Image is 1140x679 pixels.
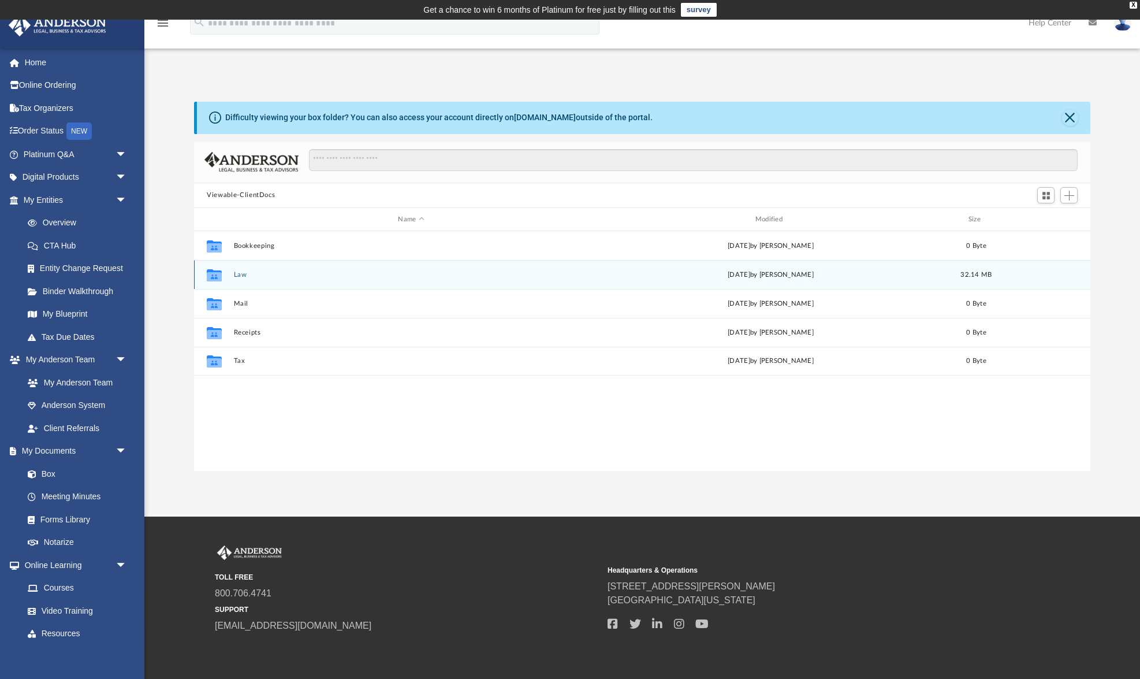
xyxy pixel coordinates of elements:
[16,303,139,326] a: My Blueprint
[608,595,755,605] a: [GEOGRAPHIC_DATA][US_STATE]
[116,143,139,166] span: arrow_drop_down
[309,149,1078,171] input: Search files and folders
[16,371,133,394] a: My Anderson Team
[16,280,144,303] a: Binder Walkthrough
[116,188,139,212] span: arrow_drop_down
[966,300,986,307] span: 0 Byte
[594,328,948,338] div: [DATE] by [PERSON_NAME]
[16,462,133,485] a: Box
[8,188,144,212] a: My Entitiesarrow_drop_down
[194,231,1090,470] div: grid
[594,299,948,309] div: [DATE] by [PERSON_NAME]
[16,577,139,600] a: Courses
[728,272,750,278] span: [DATE]
[594,357,948,367] div: [DATE] by [PERSON_NAME]
[215,546,284,561] img: Anderson Advisors Platinum Portal
[234,329,588,336] button: Receipts
[8,348,139,372] a: My Anderson Teamarrow_drop_down
[16,485,139,509] a: Meeting Minutes
[156,16,170,30] i: menu
[953,214,1000,225] div: Size
[66,123,92,140] div: NEW
[423,3,676,17] div: Get a chance to win 6 months of Platinum for free just by filling out this
[16,508,133,531] a: Forms Library
[594,270,948,280] div: by [PERSON_NAME]
[234,242,588,250] button: Bookkeeping
[16,622,139,645] a: Resources
[1062,110,1078,126] button: Close
[5,14,110,36] img: Anderson Advisors Platinum Portal
[193,16,206,28] i: search
[8,554,139,577] a: Online Learningarrow_drop_down
[966,243,986,249] span: 0 Byte
[234,271,588,279] button: Law
[8,166,144,189] a: Digital Productsarrow_drop_down
[16,599,133,622] a: Video Training
[1037,187,1055,203] button: Switch to Grid View
[16,257,144,280] a: Entity Change Request
[8,143,144,166] a: Platinum Q&Aarrow_drop_down
[8,97,144,120] a: Tax Organizers
[16,212,144,235] a: Overview
[156,22,170,30] a: menu
[16,417,139,440] a: Client Referrals
[234,358,588,365] button: Tax
[8,74,144,97] a: Online Ordering
[1060,187,1078,203] button: Add
[233,214,588,225] div: Name
[225,112,653,124] div: Difficulty viewing your box folder? You can also access your account directly on outside of the p...
[1004,214,1085,225] div: id
[608,565,992,576] small: Headquarters & Operations
[593,214,948,225] div: Modified
[199,214,228,225] div: id
[116,348,139,372] span: arrow_drop_down
[215,588,271,598] a: 800.706.4741
[215,621,371,630] a: [EMAIL_ADDRESS][DOMAIN_NAME]
[961,272,992,278] span: 32.14 MB
[116,554,139,577] span: arrow_drop_down
[116,166,139,190] span: arrow_drop_down
[594,241,948,251] div: [DATE] by [PERSON_NAME]
[234,300,588,307] button: Mail
[16,234,144,257] a: CTA Hub
[8,440,139,463] a: My Documentsarrow_drop_down
[966,358,986,365] span: 0 Byte
[514,113,576,122] a: [DOMAIN_NAME]
[207,190,275,201] button: Viewable-ClientDocs
[1130,2,1137,9] div: close
[16,394,139,417] a: Anderson System
[16,531,139,554] a: Notarize
[8,120,144,143] a: Order StatusNEW
[966,329,986,336] span: 0 Byte
[215,604,599,615] small: SUPPORT
[16,325,144,348] a: Tax Due Dates
[1114,14,1131,31] img: User Pic
[215,572,599,582] small: TOLL FREE
[681,3,717,17] a: survey
[8,51,144,74] a: Home
[608,581,775,591] a: [STREET_ADDRESS][PERSON_NAME]
[116,440,139,463] span: arrow_drop_down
